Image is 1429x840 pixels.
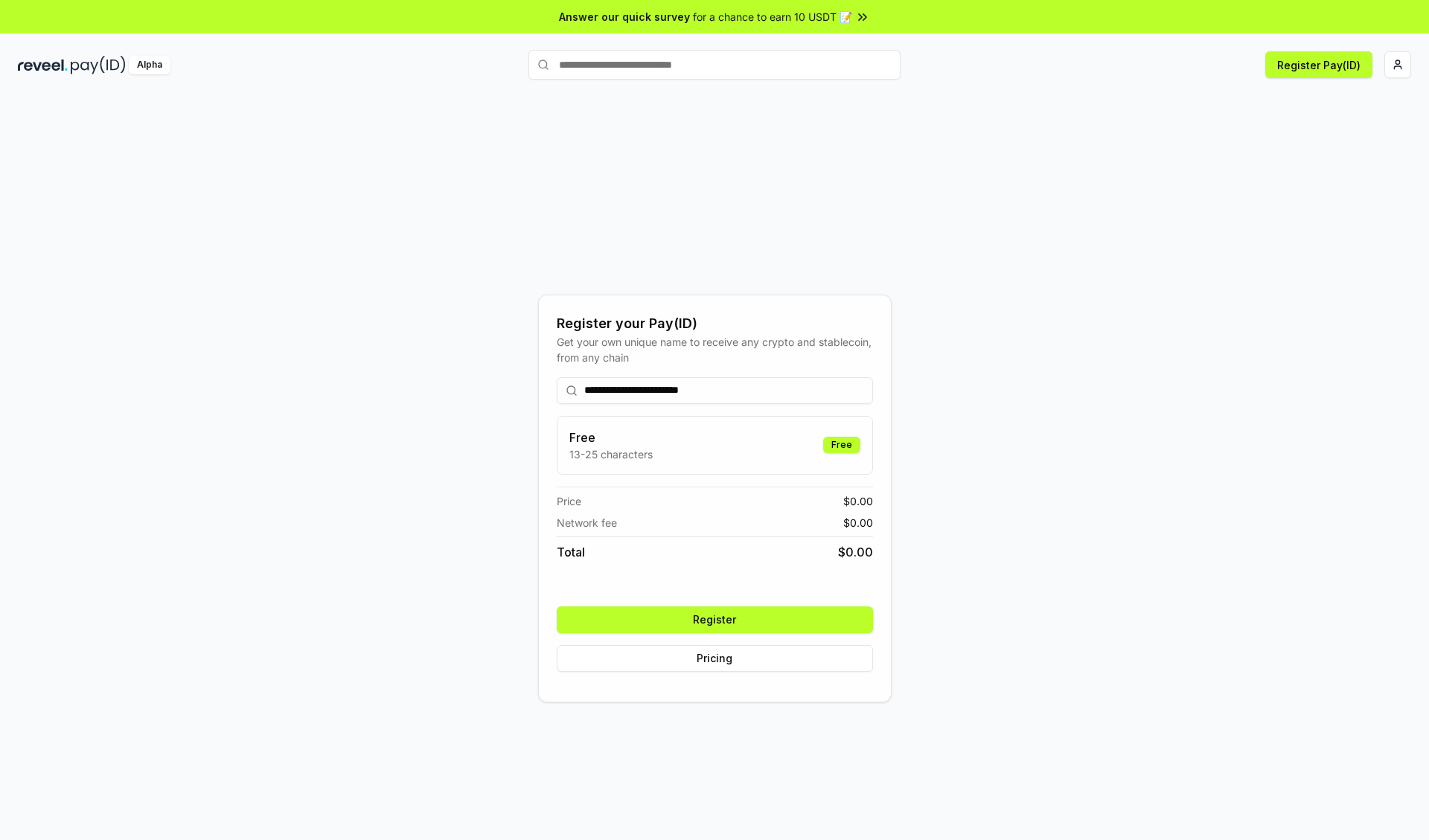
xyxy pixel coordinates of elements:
[557,334,873,365] div: Get your own unique name to receive any crypto and stablecoin, from any chain
[1265,51,1372,78] button: Register Pay(ID)
[843,515,873,530] span: $ 0.00
[18,56,68,74] img: reveel_dark
[559,9,690,25] span: Answer our quick survey
[557,645,873,672] button: Pricing
[843,493,873,509] span: $ 0.00
[71,56,126,74] img: pay_id
[823,437,860,453] div: Free
[557,543,585,561] span: Total
[557,313,873,334] div: Register your Pay(ID)
[557,606,873,633] button: Register
[557,515,617,530] span: Network fee
[129,56,170,74] div: Alpha
[557,493,581,509] span: Price
[569,429,653,446] h3: Free
[569,446,653,462] p: 13-25 characters
[693,9,852,25] span: for a chance to earn 10 USDT 📝
[838,543,873,561] span: $ 0.00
